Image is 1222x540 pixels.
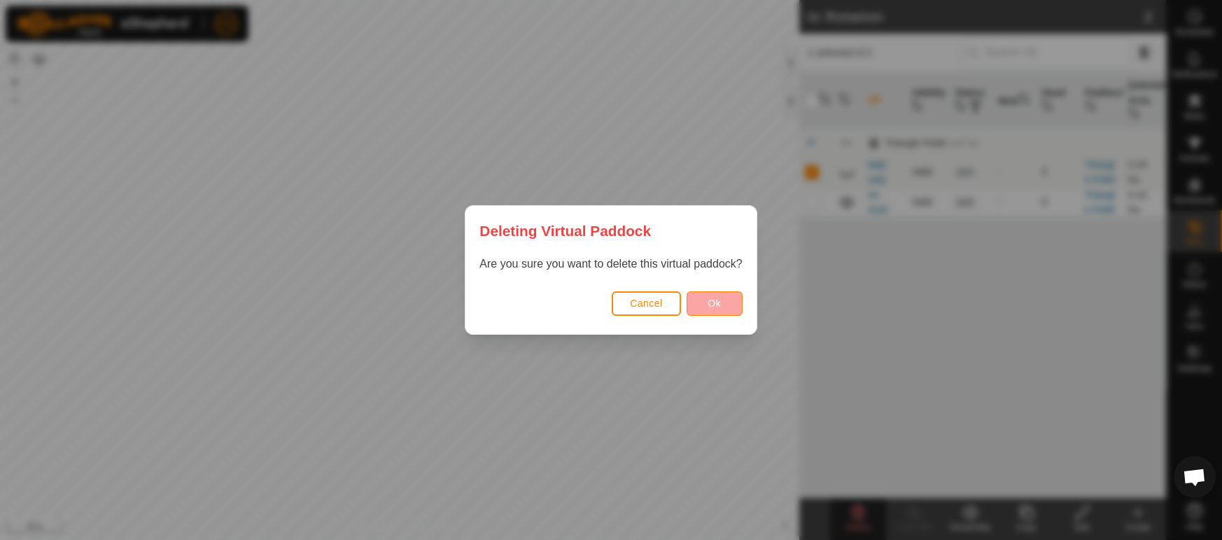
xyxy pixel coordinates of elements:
[479,256,742,272] p: Are you sure you want to delete this virtual paddock?
[479,220,651,242] span: Deleting Virtual Paddock
[687,291,743,316] button: Ok
[612,291,681,316] button: Cancel
[1174,456,1216,498] div: Open chat
[708,298,721,309] span: Ok
[630,298,663,309] span: Cancel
